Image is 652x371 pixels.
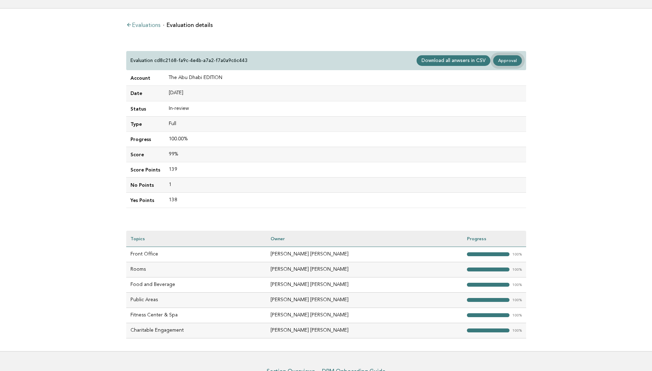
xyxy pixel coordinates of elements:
[165,101,526,116] td: In-review
[126,23,160,28] a: Evaluations
[126,277,266,292] td: Food and Beverage
[467,328,509,332] strong: ">
[130,57,247,64] p: Evaluation cd8c2168-fa9c-4e4b-a7a2-f7a0a9c6c443
[266,262,463,277] td: [PERSON_NAME] [PERSON_NAME]
[165,162,526,177] td: 139
[126,147,165,162] td: Score
[512,253,522,257] em: 100%
[266,231,463,247] th: Owner
[266,323,463,338] td: [PERSON_NAME] [PERSON_NAME]
[165,177,526,192] td: 1
[126,71,165,86] td: Account
[467,252,509,256] strong: ">
[512,314,522,317] em: 100%
[163,22,213,28] li: Evaluation details
[126,247,266,262] td: Front Office
[266,308,463,323] td: [PERSON_NAME] [PERSON_NAME]
[266,277,463,292] td: [PERSON_NAME] [PERSON_NAME]
[417,55,490,66] a: Download all anwsers in CSV
[512,298,522,302] em: 100%
[467,268,509,271] strong: ">
[165,86,526,101] td: [DATE]
[126,292,266,308] td: Public Areas
[165,193,526,208] td: 138
[493,55,522,66] a: Approval
[266,292,463,308] td: [PERSON_NAME] [PERSON_NAME]
[467,298,509,302] strong: ">
[467,283,509,287] strong: ">
[512,268,522,272] em: 100%
[165,71,526,86] td: The Abu Dhabi EDITION
[126,193,165,208] td: Yes Points
[126,177,165,192] td: No Points
[126,308,266,323] td: Fitness Center & Spa
[126,323,266,338] td: Charitable Engagement
[165,131,526,147] td: 100.00%
[266,247,463,262] td: [PERSON_NAME] [PERSON_NAME]
[126,116,165,131] td: Type
[126,131,165,147] td: Progress
[512,283,522,287] em: 100%
[126,162,165,177] td: Score Points
[512,329,522,333] em: 100%
[165,116,526,131] td: Full
[126,231,266,247] th: Topics
[467,313,509,317] strong: ">
[126,86,165,101] td: Date
[126,262,266,277] td: Rooms
[126,101,165,116] td: Status
[463,231,526,247] th: Progress
[165,147,526,162] td: 99%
